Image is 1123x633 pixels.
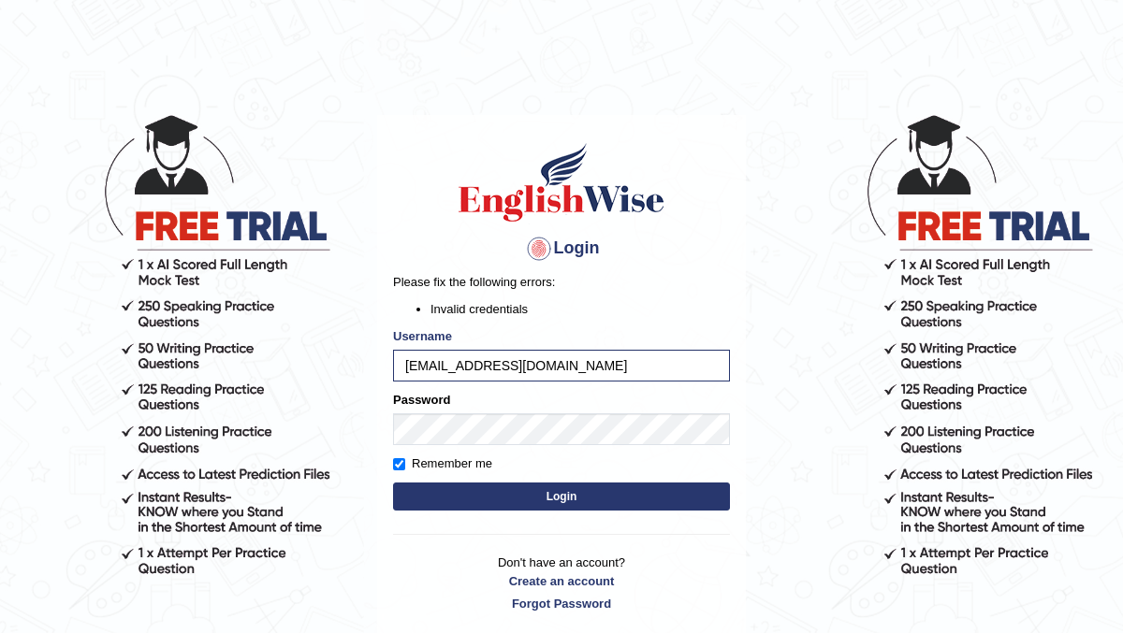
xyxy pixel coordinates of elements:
label: Password [393,391,450,409]
a: Create an account [393,572,730,590]
h4: Login [393,234,730,264]
p: Please fix the following errors: [393,273,730,291]
input: Remember me [393,458,405,470]
label: Remember me [393,454,492,473]
a: Forgot Password [393,595,730,612]
label: Username [393,327,452,345]
p: Don't have an account? [393,554,730,611]
img: Logo of English Wise sign in for intelligent practice with AI [455,140,668,224]
button: Login [393,482,730,511]
li: Invalid credentials [430,300,730,318]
